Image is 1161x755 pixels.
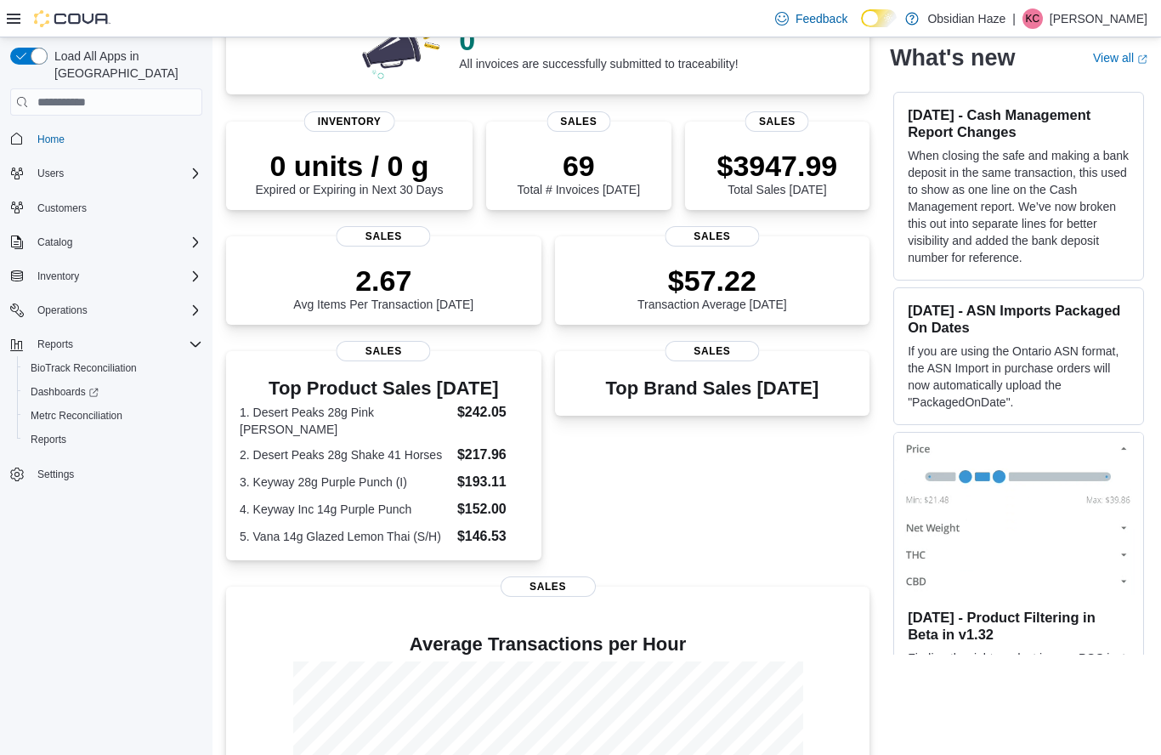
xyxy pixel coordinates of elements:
[745,111,809,132] span: Sales
[31,232,79,253] button: Catalog
[256,149,444,183] p: 0 units / 0 g
[716,149,837,183] p: $3947.99
[240,474,450,491] dt: 3. Keyway 28g Purple Punch (I)
[24,429,73,450] a: Reports
[293,264,473,298] p: 2.67
[457,499,528,519] dd: $152.00
[665,226,759,247] span: Sales
[3,230,209,254] button: Catalog
[457,445,528,465] dd: $217.96
[31,463,202,485] span: Settings
[24,406,202,426] span: Metrc Reconciliation
[24,358,144,378] a: BioTrack Reconciliation
[927,9,1005,29] p: Obsidian Haze
[24,429,202,450] span: Reports
[457,472,528,492] dd: $193.11
[518,149,640,183] p: 69
[37,304,88,317] span: Operations
[358,13,446,81] img: 0
[3,298,209,322] button: Operations
[3,162,209,185] button: Users
[240,528,450,545] dt: 5. Vana 14g Glazed Lemon Thai (S/H)
[31,266,202,287] span: Inventory
[24,358,202,378] span: BioTrack Reconciliation
[31,361,137,375] span: BioTrack Reconciliation
[24,406,129,426] a: Metrc Reconciliation
[1093,51,1147,65] a: View allExternal link
[547,111,610,132] span: Sales
[31,128,202,149] span: Home
[48,48,202,82] span: Load All Apps in [GEOGRAPHIC_DATA]
[17,356,209,380] button: BioTrack Reconciliation
[31,163,71,184] button: Users
[337,226,431,247] span: Sales
[3,332,209,356] button: Reports
[293,264,473,311] div: Avg Items Per Transaction [DATE]
[37,167,64,180] span: Users
[31,464,81,485] a: Settings
[908,106,1130,140] h3: [DATE] - Cash Management Report Changes
[908,608,1130,642] h3: [DATE] - Product Filtering in Beta in v1.32
[37,202,87,215] span: Customers
[31,334,80,355] button: Reports
[17,404,209,428] button: Metrc Reconciliation
[457,526,528,547] dd: $146.53
[605,378,818,399] h3: Top Brand Sales [DATE]
[459,23,738,57] p: 0
[304,111,395,132] span: Inventory
[637,264,787,311] div: Transaction Average [DATE]
[31,232,202,253] span: Catalog
[3,196,209,220] button: Customers
[337,341,431,361] span: Sales
[31,163,202,184] span: Users
[457,402,528,423] dd: $242.05
[24,382,202,402] span: Dashboards
[31,129,71,150] a: Home
[34,10,110,27] img: Cova
[459,23,738,71] div: All invoices are successfully submitted to traceability!
[240,634,856,655] h4: Average Transactions per Hour
[240,501,450,518] dt: 4. Keyway Inc 14g Purple Punch
[768,2,854,36] a: Feedback
[665,341,759,361] span: Sales
[1026,9,1040,29] span: KC
[256,149,444,196] div: Expired or Expiring in Next 30 Days
[37,133,65,146] span: Home
[1137,54,1147,64] svg: External link
[861,9,897,27] input: Dark Mode
[37,468,74,481] span: Settings
[17,428,209,451] button: Reports
[24,382,105,402] a: Dashboards
[637,264,787,298] p: $57.22
[31,300,94,321] button: Operations
[37,236,72,249] span: Catalog
[1022,9,1043,29] div: Kevin Carter
[716,149,837,196] div: Total Sales [DATE]
[908,302,1130,336] h3: [DATE] - ASN Imports Packaged On Dates
[37,270,79,283] span: Inventory
[240,404,450,438] dt: 1. Desert Peaks 28g Pink [PERSON_NAME]
[240,378,528,399] h3: Top Product Sales [DATE]
[31,266,86,287] button: Inventory
[17,380,209,404] a: Dashboards
[31,197,202,219] span: Customers
[1050,9,1147,29] p: [PERSON_NAME]
[31,433,66,446] span: Reports
[31,334,202,355] span: Reports
[240,446,450,463] dt: 2. Desert Peaks 28g Shake 41 Horses
[518,149,640,196] div: Total # Invoices [DATE]
[908,343,1130,411] p: If you are using the Ontario ASN format, the ASN Import in purchase orders will now automatically...
[501,576,596,597] span: Sales
[10,119,202,531] nav: Complex example
[31,385,99,399] span: Dashboards
[3,264,209,288] button: Inventory
[3,462,209,486] button: Settings
[3,126,209,150] button: Home
[908,147,1130,266] p: When closing the safe and making a bank deposit in the same transaction, this used to show as one...
[1012,9,1016,29] p: |
[31,409,122,423] span: Metrc Reconciliation
[37,338,73,351] span: Reports
[31,300,202,321] span: Operations
[796,10,847,27] span: Feedback
[890,44,1015,71] h2: What's new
